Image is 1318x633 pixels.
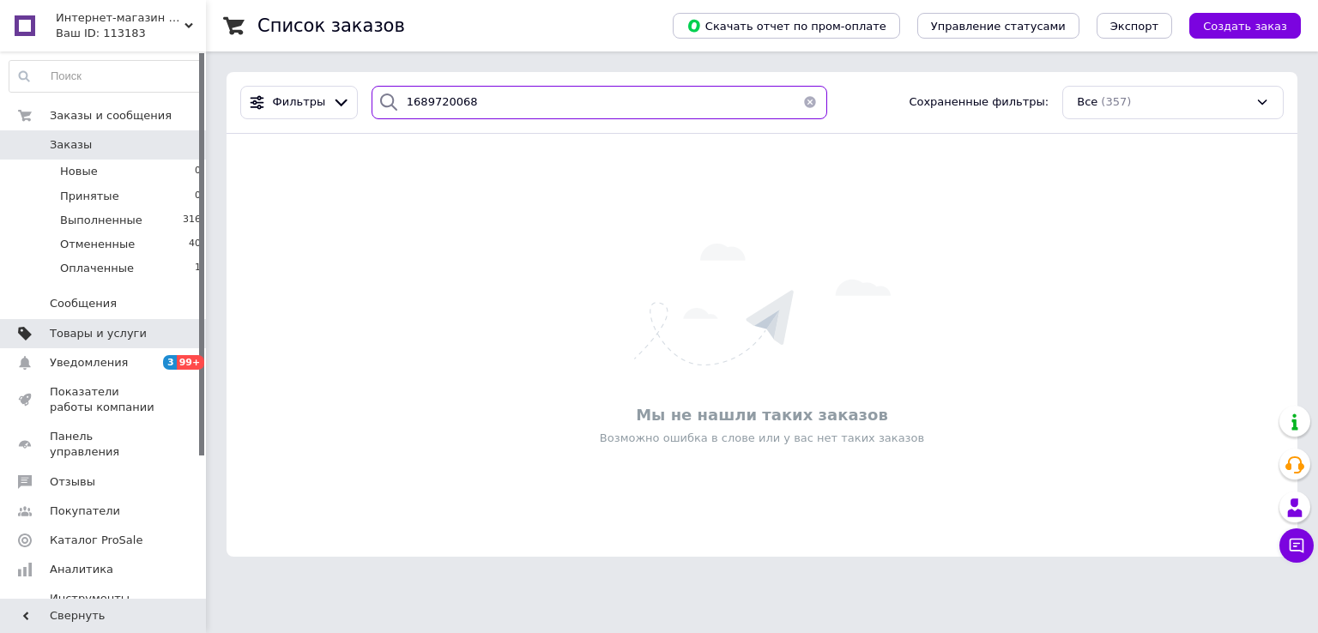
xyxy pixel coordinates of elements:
[50,108,172,124] span: Заказы и сообщения
[235,431,1289,446] div: Возможно ошибка в слове или у вас нет таких заказов
[50,137,92,153] span: Заказы
[1172,19,1301,32] a: Создать заказ
[60,164,98,179] span: Новые
[1203,20,1287,33] span: Создать заказ
[909,94,1049,111] span: Сохраненные фильтры:
[50,326,147,341] span: Товары и услуги
[50,296,117,311] span: Сообщения
[60,261,134,276] span: Оплаченные
[195,164,201,179] span: 0
[9,61,202,92] input: Поиск
[235,404,1289,425] div: Мы не нашли таких заказов
[56,26,206,41] div: Ваш ID: 113183
[195,189,201,204] span: 0
[793,86,827,119] button: Очистить
[686,18,886,33] span: Скачать отчет по пром-оплате
[50,591,159,622] span: Инструменты вебмастера и SEO
[673,13,900,39] button: Скачать отчет по пром-оплате
[50,474,95,490] span: Отзывы
[163,355,177,370] span: 3
[1077,94,1097,111] span: Все
[1279,528,1314,563] button: Чат с покупателем
[1110,20,1158,33] span: Экспорт
[634,244,891,365] img: Ничего не найдено
[257,15,405,36] h1: Список заказов
[50,355,128,371] span: Уведомления
[931,20,1066,33] span: Управление статусами
[60,213,142,228] span: Выполненные
[50,562,113,577] span: Аналитика
[372,86,828,119] input: Поиск по номеру заказа, ФИО покупателя, номеру телефона, Email, номеру накладной
[56,10,184,26] span: Интернет-магазин "Святой Николай"
[60,189,119,204] span: Принятые
[189,237,201,252] span: 40
[50,384,159,415] span: Показатели работы компании
[195,261,201,276] span: 1
[1101,95,1131,108] span: (357)
[50,533,142,548] span: Каталог ProSale
[177,355,205,370] span: 99+
[917,13,1079,39] button: Управление статусами
[273,94,326,111] span: Фильтры
[1189,13,1301,39] button: Создать заказ
[50,429,159,460] span: Панель управления
[60,237,135,252] span: Отмененные
[183,213,201,228] span: 316
[1097,13,1172,39] button: Экспорт
[50,503,120,519] span: Покупатели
